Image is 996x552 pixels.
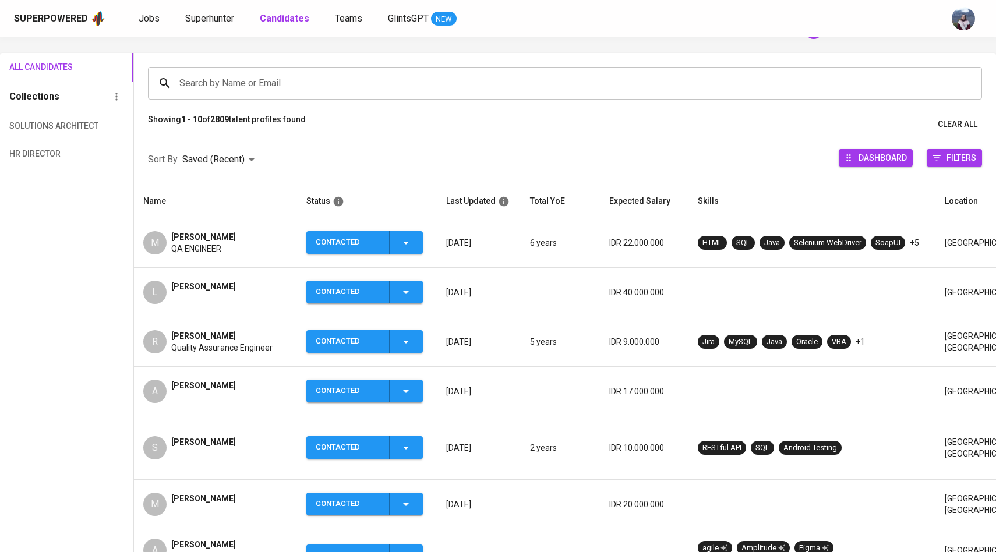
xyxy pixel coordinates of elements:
p: Sort By [148,153,178,167]
span: Clear All [938,117,977,132]
span: [PERSON_NAME] [171,281,236,292]
b: 1 - 10 [181,115,202,124]
span: QA ENGINEER [171,243,221,254]
th: Last Updated [437,185,521,218]
p: +5 [910,237,919,249]
div: M [143,493,167,516]
p: +1 [856,336,865,348]
span: Solutions Architect [9,119,73,133]
button: Contacted [306,493,423,515]
div: SoapUI [875,238,900,249]
p: [DATE] [446,237,511,249]
div: Contacted [316,436,380,459]
div: Selenium WebDriver [794,238,861,249]
div: Contacted [316,281,380,303]
button: Dashboard [839,149,913,167]
div: R [143,330,167,353]
p: IDR 10.000.000 [609,442,679,454]
div: Oracle [796,337,818,348]
div: Superpowered [14,12,88,26]
div: RESTful API [702,443,741,454]
span: Teams [335,13,362,24]
span: [PERSON_NAME] [171,380,236,391]
b: 2809 [210,115,229,124]
div: Saved (Recent) [182,149,259,171]
p: Showing of talent profiles found [148,114,306,135]
button: Contacted [306,380,423,402]
button: Contacted [306,330,423,353]
div: Jira [702,337,715,348]
a: Teams [335,12,365,26]
div: VBA [832,337,846,348]
p: 2 years [530,442,591,454]
div: MySQL [729,337,753,348]
th: Skills [688,185,935,218]
button: Filters [927,149,982,167]
p: [DATE] [446,336,511,348]
div: Java [767,337,782,348]
span: All Candidates [9,60,73,75]
span: Jobs [139,13,160,24]
b: Candidates [260,13,309,24]
div: Contacted [316,330,380,353]
a: Superpoweredapp logo [14,10,106,27]
p: Saved (Recent) [182,153,245,167]
p: IDR 20.000.000 [609,498,679,510]
th: Expected Salary [600,185,688,218]
span: [PERSON_NAME] [171,539,236,550]
div: SQL [736,238,750,249]
div: S [143,436,167,459]
p: IDR 9.000.000 [609,336,679,348]
a: Jobs [139,12,162,26]
span: NEW [431,13,457,25]
a: Candidates [260,12,312,26]
span: [PERSON_NAME] [171,436,236,448]
p: [DATE] [446,385,511,397]
button: Contacted [306,436,423,459]
div: Contacted [316,493,380,515]
div: Android Testing [783,443,837,454]
span: [PERSON_NAME] [171,231,236,243]
div: A [143,380,167,403]
p: IDR 22.000.000 [609,237,679,249]
div: M [143,231,167,254]
a: GlintsGPT NEW [388,12,457,26]
p: 6 years [530,237,591,249]
div: HTML [702,238,722,249]
th: Name [134,185,297,218]
div: Contacted [316,231,380,254]
p: [DATE] [446,286,511,298]
img: app logo [90,10,106,27]
h6: Collections [9,89,59,105]
button: Contacted [306,231,423,254]
span: GlintsGPT [388,13,429,24]
span: HR Director [9,147,73,161]
span: Superhunter [185,13,234,24]
button: Clear All [933,114,982,135]
a: Superhunter [185,12,236,26]
p: [DATE] [446,498,511,510]
p: [DATE] [446,442,511,454]
div: Contacted [316,380,380,402]
div: Java [764,238,780,249]
button: Contacted [306,281,423,303]
p: IDR 17.000.000 [609,385,679,397]
p: 5 years [530,336,591,348]
span: Quality Assurance Engineer [171,342,273,353]
img: christine.raharja@glints.com [952,7,975,30]
span: Filters [946,150,976,165]
span: [PERSON_NAME] [171,330,236,342]
span: Dashboard [859,150,907,165]
div: L [143,281,167,304]
div: SQL [755,443,769,454]
p: IDR 40.000.000 [609,286,679,298]
span: [PERSON_NAME] [171,493,236,504]
th: Total YoE [521,185,600,218]
th: Status [297,185,437,218]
